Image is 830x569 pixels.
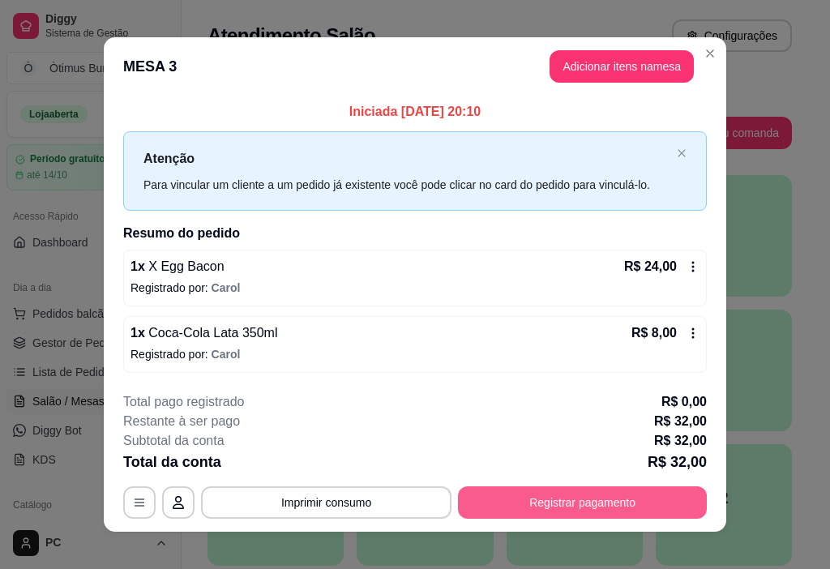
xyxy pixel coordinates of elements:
[550,50,694,83] button: Adicionar itens namesa
[631,323,677,343] p: R$ 8,00
[677,148,687,159] button: close
[123,102,707,122] p: Iniciada [DATE] 20:10
[123,392,244,412] p: Total pago registrado
[123,431,225,451] p: Subtotal da conta
[145,326,278,340] span: Coca-Cola Lata 350ml
[212,348,241,361] span: Carol
[201,486,451,519] button: Imprimir consumo
[648,451,707,473] p: R$ 32,00
[123,224,707,243] h2: Resumo do pedido
[143,148,670,169] p: Atenção
[104,37,726,96] header: MESA 3
[677,148,687,158] span: close
[654,412,707,431] p: R$ 32,00
[697,41,723,66] button: Close
[143,176,670,194] div: Para vincular um cliente a um pedido já existente você pode clicar no card do pedido para vinculá...
[130,257,225,276] p: 1 x
[661,392,707,412] p: R$ 0,00
[123,412,240,431] p: Restante à ser pago
[458,486,707,519] button: Registrar pagamento
[145,259,225,273] span: X Egg Bacon
[130,323,277,343] p: 1 x
[123,451,221,473] p: Total da conta
[624,257,677,276] p: R$ 24,00
[212,281,241,294] span: Carol
[654,431,707,451] p: R$ 32,00
[130,280,700,296] p: Registrado por:
[130,346,700,362] p: Registrado por:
